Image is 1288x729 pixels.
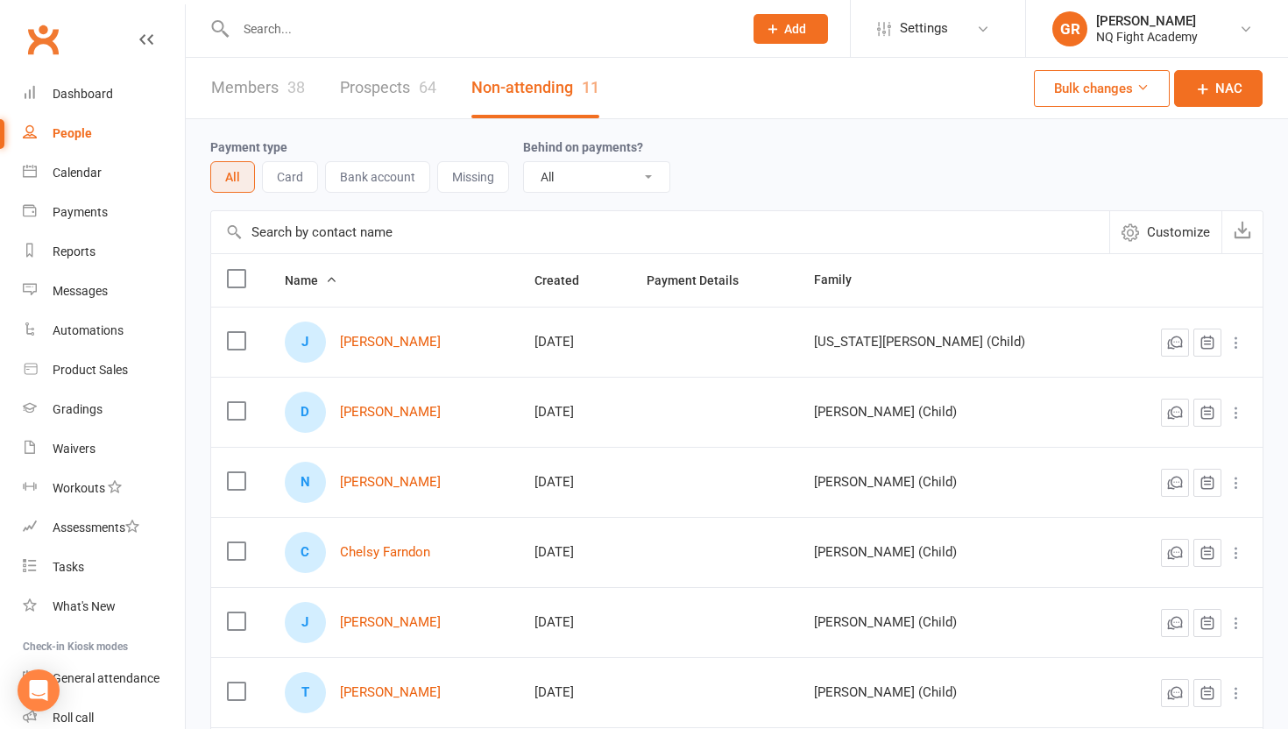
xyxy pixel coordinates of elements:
[23,311,185,350] a: Automations
[534,273,598,287] span: Created
[534,270,598,291] button: Created
[647,273,758,287] span: Payment Details
[53,244,96,258] div: Reports
[814,335,1109,350] div: [US_STATE][PERSON_NAME] (Child)
[1052,11,1087,46] div: GR
[53,442,96,456] div: Waivers
[340,545,430,560] a: Chelsy Farndon
[754,14,828,44] button: Add
[1215,78,1242,99] span: NAC
[1109,211,1221,253] button: Customize
[285,273,337,287] span: Name
[211,58,305,118] a: Members38
[53,481,105,495] div: Workouts
[210,161,255,193] button: All
[285,322,326,363] div: Jess
[230,17,731,41] input: Search...
[53,323,124,337] div: Automations
[211,211,1109,253] input: Search by contact name
[53,166,102,180] div: Calendar
[814,475,1109,490] div: [PERSON_NAME] (Child)
[53,205,108,219] div: Payments
[814,405,1109,420] div: [PERSON_NAME] (Child)
[53,126,92,140] div: People
[23,272,185,311] a: Messages
[534,475,615,490] div: [DATE]
[262,161,318,193] button: Card
[23,350,185,390] a: Product Sales
[437,161,509,193] button: Missing
[23,659,185,698] a: General attendance kiosk mode
[23,469,185,508] a: Workouts
[340,335,441,350] a: [PERSON_NAME]
[23,548,185,587] a: Tasks
[285,462,326,503] div: Natalie
[53,363,128,377] div: Product Sales
[534,405,615,420] div: [DATE]
[582,78,599,96] div: 11
[285,672,326,713] div: Taleta
[419,78,436,96] div: 64
[21,18,65,61] a: Clubworx
[340,405,441,420] a: [PERSON_NAME]
[23,193,185,232] a: Payments
[285,392,326,433] div: Danny
[53,711,94,725] div: Roll call
[814,545,1109,560] div: [PERSON_NAME] (Child)
[1096,29,1198,45] div: NQ Fight Academy
[1174,70,1263,107] a: NAC
[23,114,185,153] a: People
[23,587,185,626] a: What's New
[23,153,185,193] a: Calendar
[210,140,287,154] label: Payment type
[23,390,185,429] a: Gradings
[1096,13,1198,29] div: [PERSON_NAME]
[23,508,185,548] a: Assessments
[53,87,113,101] div: Dashboard
[900,9,948,48] span: Settings
[287,78,305,96] div: 38
[534,545,615,560] div: [DATE]
[53,671,159,685] div: General attendance
[53,599,116,613] div: What's New
[534,335,615,350] div: [DATE]
[814,615,1109,630] div: [PERSON_NAME] (Child)
[340,615,441,630] a: [PERSON_NAME]
[1034,70,1170,107] button: Bulk changes
[798,254,1125,307] th: Family
[534,685,615,700] div: [DATE]
[23,74,185,114] a: Dashboard
[23,429,185,469] a: Waivers
[523,140,643,154] label: Behind on payments?
[340,475,441,490] a: [PERSON_NAME]
[53,520,139,534] div: Assessments
[18,669,60,711] div: Open Intercom Messenger
[285,270,337,291] button: Name
[784,22,806,36] span: Add
[53,402,103,416] div: Gradings
[53,560,84,574] div: Tasks
[23,232,185,272] a: Reports
[1147,222,1210,243] span: Customize
[340,58,436,118] a: Prospects64
[325,161,430,193] button: Bank account
[814,685,1109,700] div: [PERSON_NAME] (Child)
[534,615,615,630] div: [DATE]
[285,602,326,643] div: Jon
[471,58,599,118] a: Non-attending11
[340,685,441,700] a: [PERSON_NAME]
[285,532,326,573] div: Chelsy
[53,284,108,298] div: Messages
[647,270,758,291] button: Payment Details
